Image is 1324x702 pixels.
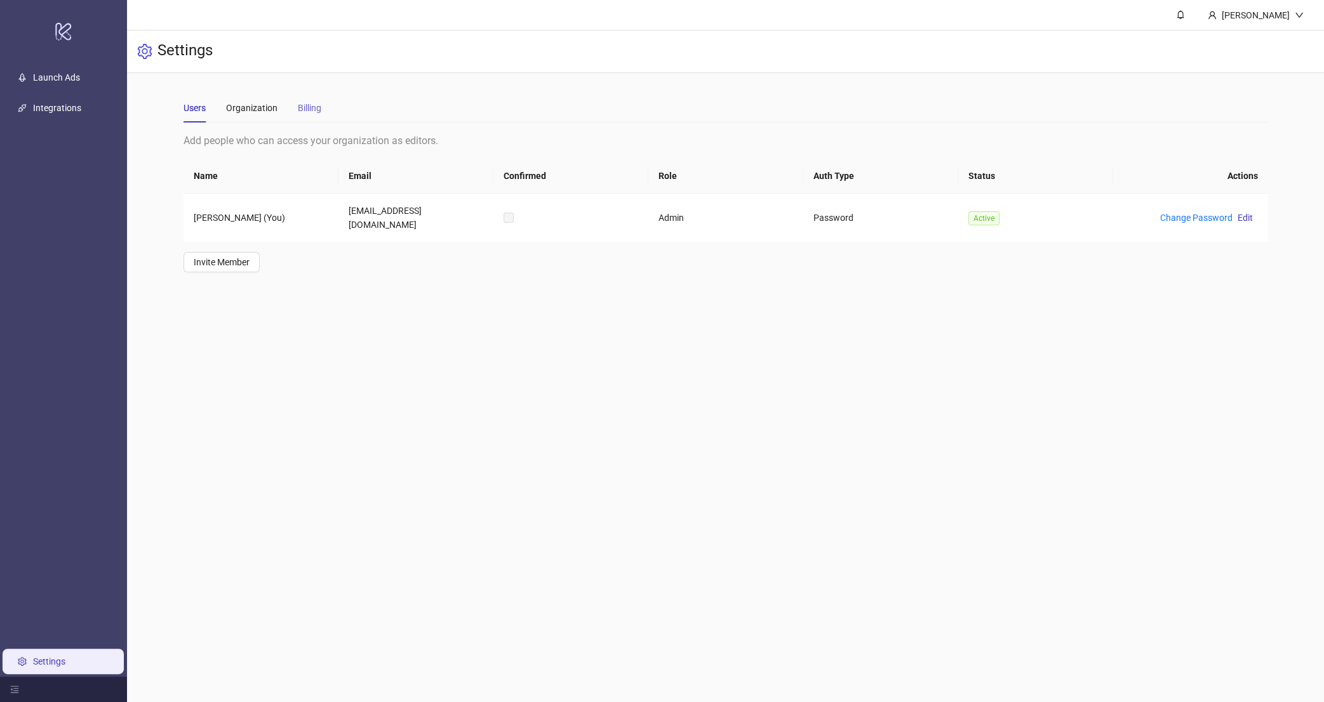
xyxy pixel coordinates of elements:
th: Name [184,159,338,194]
th: Actions [1113,159,1268,194]
th: Auth Type [803,159,958,194]
a: Launch Ads [33,72,80,83]
th: Email [338,159,493,194]
span: menu-fold [10,685,19,694]
th: Role [648,159,803,194]
a: Settings [33,656,65,666]
button: Invite Member [184,252,260,272]
th: Status [958,159,1113,194]
div: Add people who can access your organization as editors. [184,133,1268,149]
td: [PERSON_NAME] (You) [184,194,338,242]
th: Confirmed [493,159,648,194]
span: bell [1176,10,1185,19]
button: Edit [1233,210,1258,225]
div: Organization [226,101,278,115]
div: [PERSON_NAME] [1217,8,1295,22]
td: Admin [648,194,803,242]
span: Invite Member [194,257,250,267]
span: setting [137,44,152,59]
span: Edit [1238,213,1253,223]
a: Change Password [1160,213,1233,223]
a: Integrations [33,103,81,113]
h3: Settings [157,41,213,62]
td: [EMAIL_ADDRESS][DOMAIN_NAME] [338,194,493,242]
span: user [1208,11,1217,20]
td: Password [803,194,958,242]
span: Active [968,211,1000,225]
div: Users [184,101,206,115]
span: down [1295,11,1304,20]
div: Billing [298,101,321,115]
